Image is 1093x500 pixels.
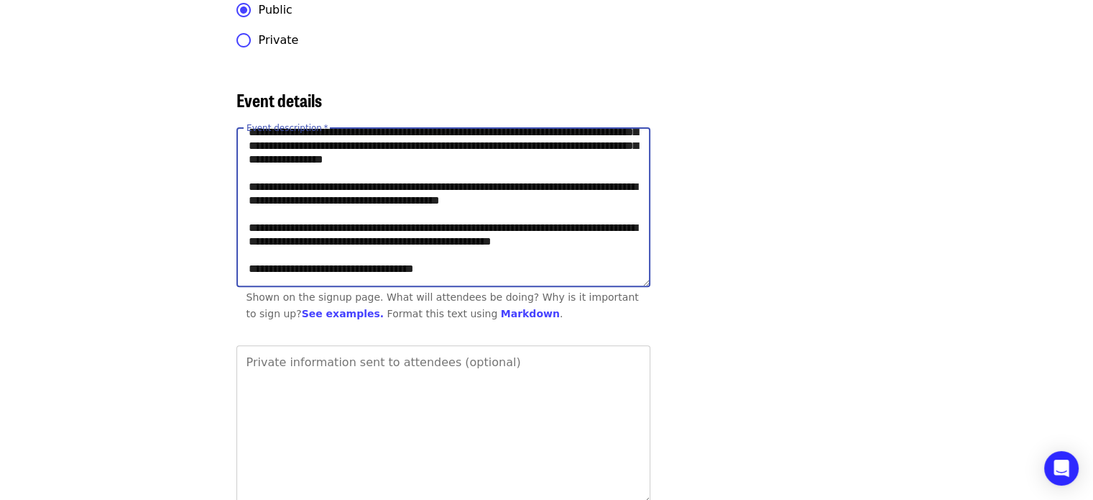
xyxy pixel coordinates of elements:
[302,308,384,319] a: See examples.
[246,124,328,132] label: Event description
[1044,451,1079,486] div: Open Intercom Messenger
[246,289,640,322] div: Shown on the signup page. What will attendees be doing? Why is it important to sign up?
[259,1,292,19] span: Public
[387,308,563,319] div: Format this text using .
[236,87,322,112] span: Event details
[259,32,299,49] span: Private
[501,308,560,319] a: Markdown
[237,129,650,286] textarea: Event description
